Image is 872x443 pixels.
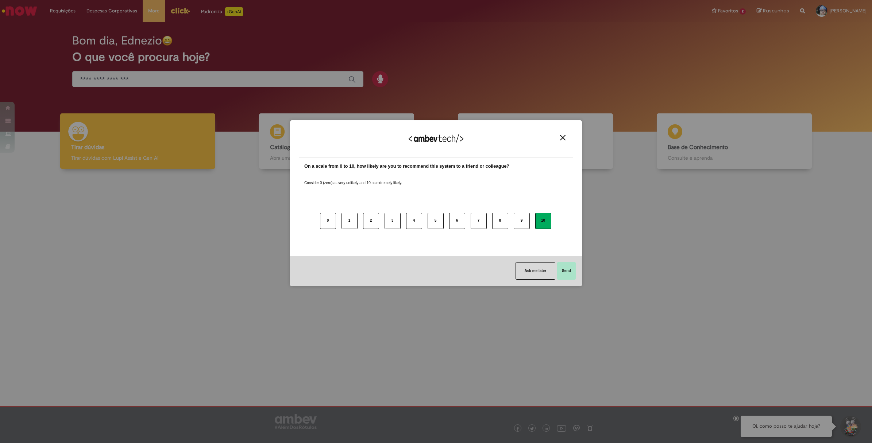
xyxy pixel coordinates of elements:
button: 9 [514,213,530,229]
label: On a scale from 0 to 10, how likely are you to recommend this system to a friend or colleague? [304,163,509,170]
label: Consider 0 (zero) as very unlikely and 10 as extremely likely. [304,172,402,186]
button: 0 [320,213,336,229]
button: 8 [492,213,508,229]
button: Send [557,262,575,280]
button: Ask me later [516,262,555,280]
button: 1 [342,213,358,229]
img: Close [560,135,566,140]
img: Logo Ambevtech [409,134,463,143]
button: 6 [449,213,465,229]
button: 2 [363,213,379,229]
button: 10 [535,213,551,229]
button: 3 [385,213,401,229]
button: 5 [428,213,444,229]
button: 7 [471,213,487,229]
button: 4 [406,213,422,229]
button: Close [558,135,568,141]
